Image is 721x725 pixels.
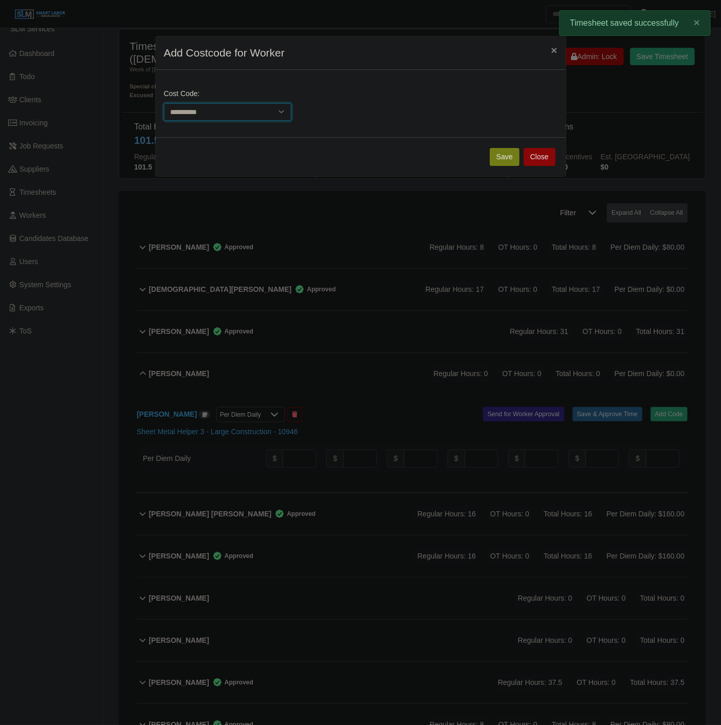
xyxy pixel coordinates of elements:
[543,36,565,64] button: Close
[164,45,285,61] h4: Add Costcode for Worker
[551,44,557,56] span: ×
[164,88,200,99] label: Cost Code:
[524,148,556,166] button: Close
[490,148,520,166] button: Save
[694,16,700,28] span: ×
[559,10,711,36] div: Timesheet saved successfully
